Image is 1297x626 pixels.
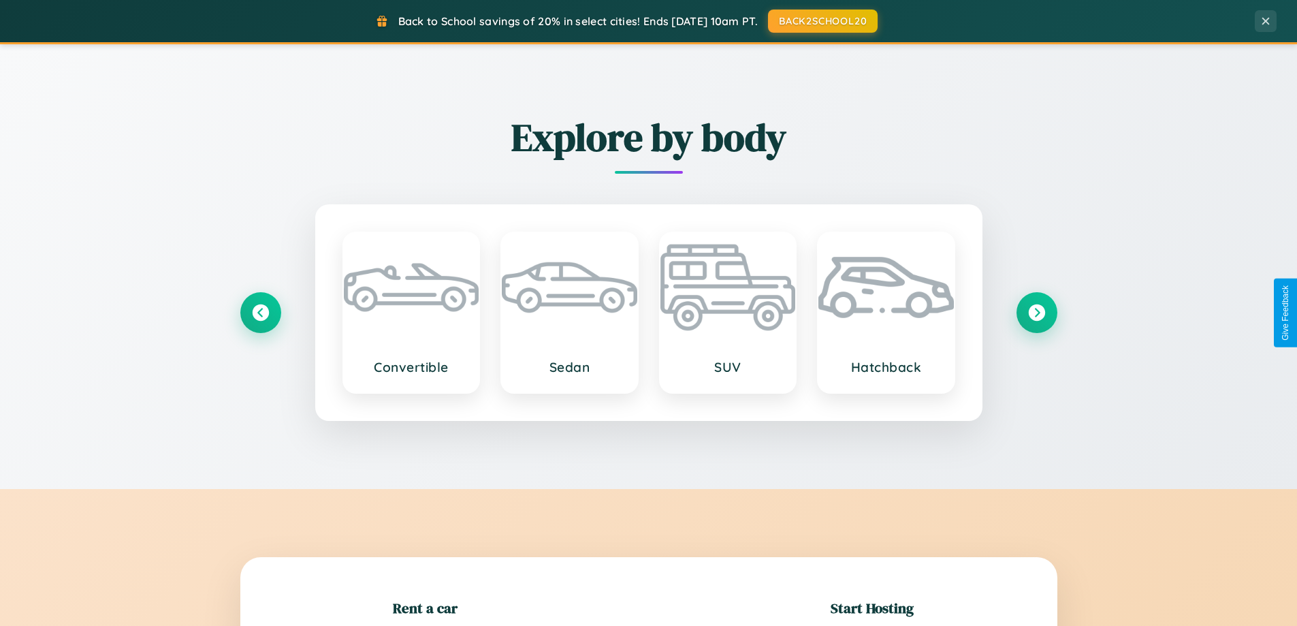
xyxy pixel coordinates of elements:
h3: Sedan [515,359,624,375]
h3: Hatchback [832,359,940,375]
span: Back to School savings of 20% in select cities! Ends [DATE] 10am PT. [398,14,758,28]
button: BACK2SCHOOL20 [768,10,878,33]
h2: Explore by body [240,111,1057,163]
h2: Start Hosting [831,598,914,618]
div: Give Feedback [1281,285,1290,341]
h2: Rent a car [393,598,458,618]
h3: Convertible [357,359,466,375]
h3: SUV [674,359,782,375]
